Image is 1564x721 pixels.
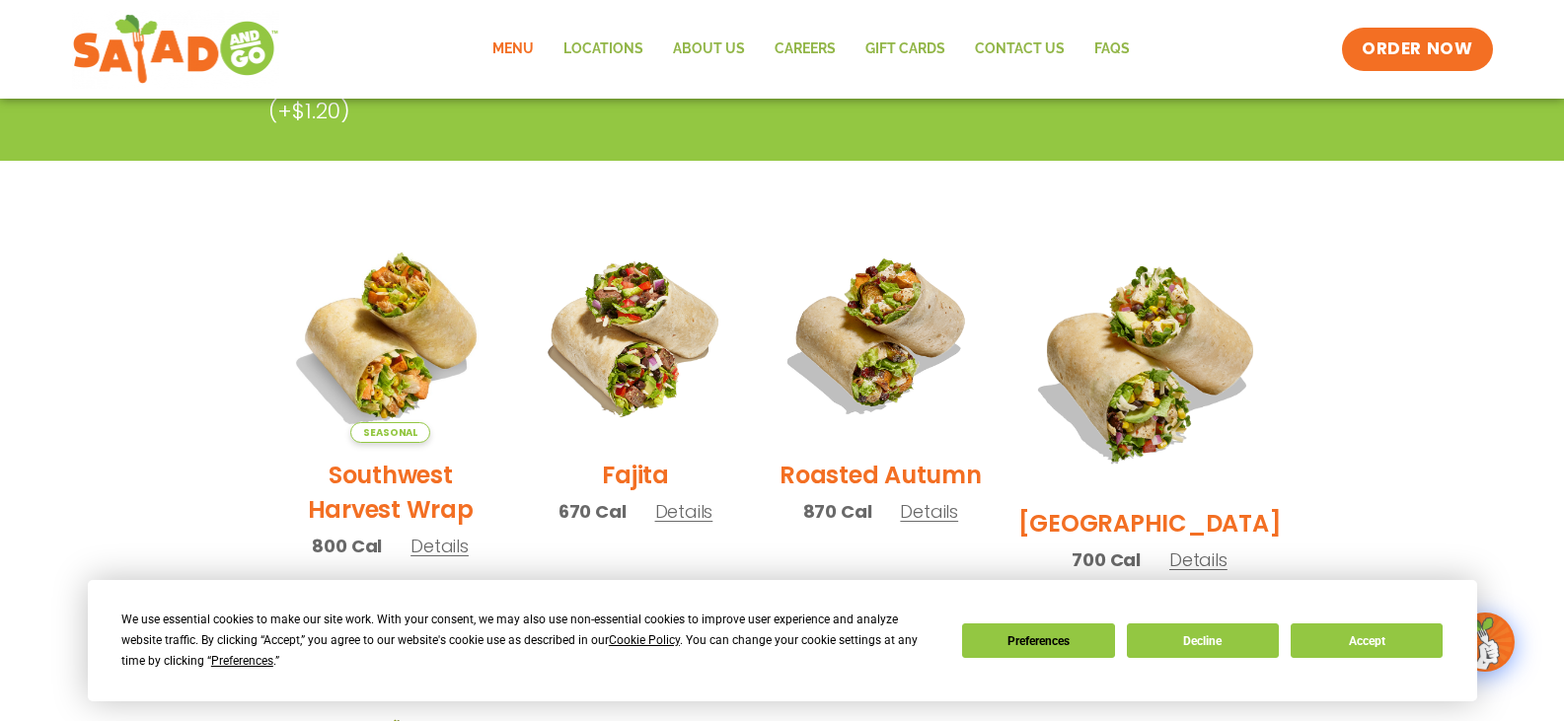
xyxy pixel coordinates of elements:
[1127,623,1279,658] button: Decline
[962,623,1114,658] button: Preferences
[1291,623,1443,658] button: Accept
[960,27,1080,72] a: Contact Us
[1342,28,1492,71] a: ORDER NOW
[803,498,872,525] span: 870 Cal
[121,610,938,672] div: We use essential cookies to make our site work. With your consent, we may also use non-essential ...
[602,458,669,492] h2: Fajita
[780,458,982,492] h2: Roasted Autumn
[1169,547,1228,572] span: Details
[1080,27,1145,72] a: FAQs
[658,27,760,72] a: About Us
[1072,546,1141,573] span: 700 Cal
[283,228,498,443] img: Product photo for Southwest Harvest Wrap
[350,422,430,443] span: Seasonal
[760,27,851,72] a: Careers
[528,228,743,443] img: Product photo for Fajita Wrap
[1018,506,1282,541] h2: [GEOGRAPHIC_DATA]
[1362,37,1472,61] span: ORDER NOW
[559,498,627,525] span: 670 Cal
[851,27,960,72] a: GIFT CARDS
[211,654,273,668] span: Preferences
[1457,614,1513,670] img: wpChatIcon
[1018,228,1282,491] img: Product photo for BBQ Ranch Wrap
[478,27,549,72] a: Menu
[88,580,1477,701] div: Cookie Consent Prompt
[900,499,958,524] span: Details
[410,534,469,558] span: Details
[549,27,658,72] a: Locations
[773,228,988,443] img: Product photo for Roasted Autumn Wrap
[609,633,680,647] span: Cookie Policy
[283,458,498,527] h2: Southwest Harvest Wrap
[72,10,280,89] img: new-SAG-logo-768×292
[478,27,1145,72] nav: Menu
[655,499,713,524] span: Details
[312,533,382,559] span: 800 Cal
